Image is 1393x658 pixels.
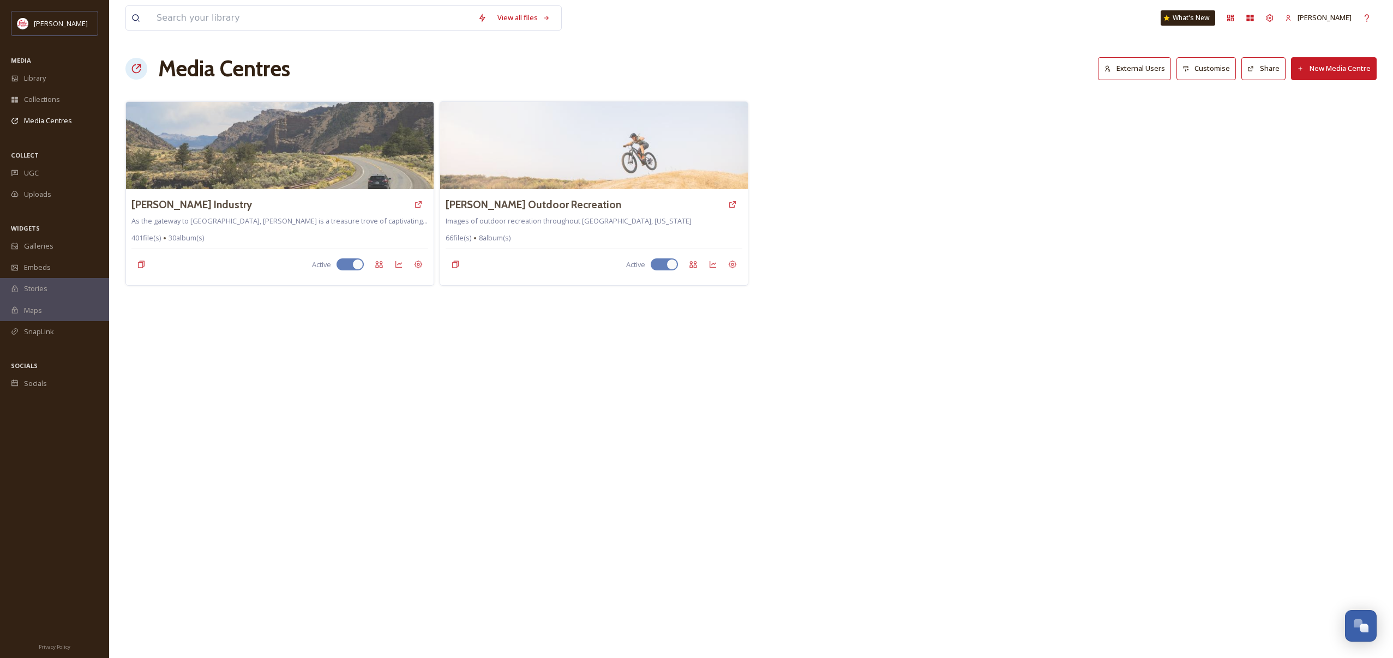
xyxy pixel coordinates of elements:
span: UGC [24,168,39,178]
h1: Media Centres [158,52,290,85]
span: As the gateway to [GEOGRAPHIC_DATA], [PERSON_NAME] is a treasure trove of captivating... [131,216,428,226]
span: SOCIALS [11,361,38,370]
span: SnapLink [24,327,54,337]
span: 401 file(s) [131,233,161,243]
span: Library [24,73,46,83]
span: Active [626,259,645,270]
span: Embeds [24,262,51,273]
span: Privacy Policy [39,643,70,650]
span: Collections [24,94,60,105]
img: images%20(1).png [17,18,28,29]
span: 8 album(s) [479,233,511,243]
a: [PERSON_NAME] Industry [131,197,252,213]
a: View all files [492,7,556,28]
span: Galleries [24,241,53,251]
a: [PERSON_NAME] Outdoor Recreation [446,197,621,213]
span: Maps [24,305,42,316]
span: 30 album(s) [169,233,204,243]
span: Media Centres [24,116,72,126]
button: Open Chat [1345,610,1377,642]
span: 66 file(s) [446,233,471,243]
a: Customise [1176,57,1242,80]
span: Active [312,259,331,270]
span: Stories [24,283,47,294]
span: WIDGETS [11,224,40,232]
button: External Users [1098,57,1171,80]
span: Socials [24,378,47,389]
span: Images of outdoor recreation throughout [GEOGRAPHIC_DATA], [US_STATE] [446,216,692,226]
button: New Media Centre [1291,57,1377,80]
img: 5ad39824-9097-48f2-b7f6-911dc5acb080.jpg [126,102,434,189]
span: [PERSON_NAME] [34,19,88,28]
button: Customise [1176,57,1236,80]
span: Uploads [24,189,51,200]
a: External Users [1098,57,1176,80]
img: 9G09ukj0ESYAAAAAAAADKASummer_2021_MountainBiking_BeckLake_0012_Madden_AndyAustin.jpg [440,102,748,189]
input: Search your library [151,6,472,30]
a: What's New [1161,10,1215,26]
a: [PERSON_NAME] [1280,7,1357,28]
a: Privacy Policy [39,639,70,653]
span: COLLECT [11,151,39,159]
button: Share [1241,57,1286,80]
span: MEDIA [11,56,31,64]
span: [PERSON_NAME] [1298,13,1352,22]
